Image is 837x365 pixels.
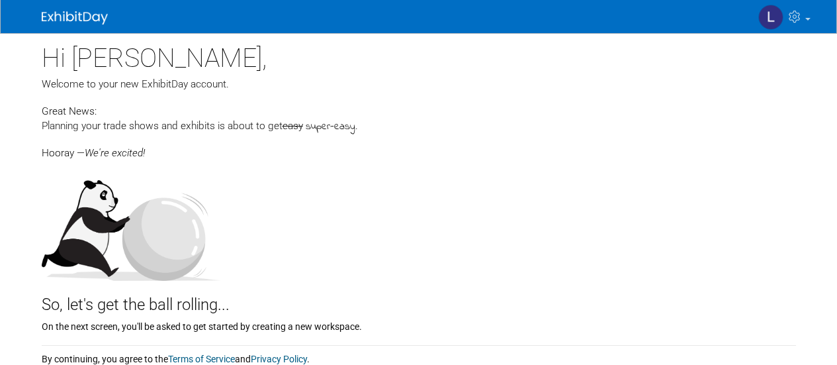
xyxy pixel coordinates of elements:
[283,120,303,132] span: easy
[42,167,220,281] img: Let's get the ball rolling
[42,103,796,119] div: Great News:
[306,119,355,134] span: super-easy
[42,134,796,160] div: Hooray —
[42,33,796,77] div: Hi [PERSON_NAME],
[42,77,796,91] div: Welcome to your new ExhibitDay account.
[42,11,108,25] img: ExhibitDay
[42,281,796,317] div: So, let's get the ball rolling...
[42,317,796,333] div: On the next screen, you'll be asked to get started by creating a new workspace.
[758,5,783,30] img: Laura Flowers
[85,147,145,159] span: We're excited!
[251,354,307,364] a: Privacy Policy
[42,119,796,134] div: Planning your trade shows and exhibits is about to get .
[168,354,235,364] a: Terms of Service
